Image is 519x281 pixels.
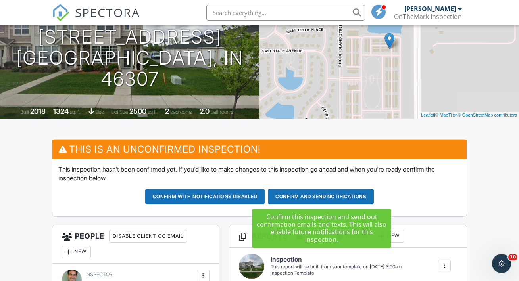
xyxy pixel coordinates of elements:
[458,113,517,117] a: © OpenStreetMap contributors
[75,4,140,21] span: SPECTORA
[109,230,187,243] div: Disable Client CC Email
[271,264,402,270] div: This report will be built from your template on [DATE] 3:00am
[52,11,140,27] a: SPECTORA
[334,230,372,243] div: Attach
[30,107,46,115] div: 2018
[394,13,462,21] div: OnTheMark Inspection
[52,4,69,21] img: The Best Home Inspection Software - Spectora
[271,256,402,263] h6: Inspection
[211,109,233,115] span: bathrooms
[20,109,29,115] span: Built
[229,225,467,248] h3: Reports
[271,270,402,277] div: Inspection Template
[53,107,69,115] div: 1324
[111,109,128,115] span: Lot Size
[13,27,247,89] h1: [STREET_ADDRESS] [GEOGRAPHIC_DATA], IN 46307
[492,254,511,273] iframe: Intercom live chat
[268,189,374,204] button: Confirm and send notifications
[145,189,265,204] button: Confirm with notifications disabled
[206,5,365,21] input: Search everything...
[95,109,104,115] span: slab
[508,254,517,260] span: 10
[62,246,91,258] div: New
[421,113,434,117] a: Leaflet
[70,109,81,115] span: sq. ft.
[419,112,519,119] div: |
[52,225,219,264] h3: People
[435,113,457,117] a: © MapTiler
[404,5,456,13] div: [PERSON_NAME]
[58,165,461,183] p: This inspection hasn't been confirmed yet. If you'd like to make changes to this inspection go ah...
[293,230,331,243] div: Locked
[375,230,404,243] div: New
[85,271,113,277] span: Inspector
[170,109,192,115] span: bedrooms
[52,140,467,159] h3: This is an Unconfirmed Inspection!
[148,109,158,115] span: sq.ft.
[200,107,210,115] div: 2.0
[165,107,169,115] div: 2
[129,107,146,115] div: 2500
